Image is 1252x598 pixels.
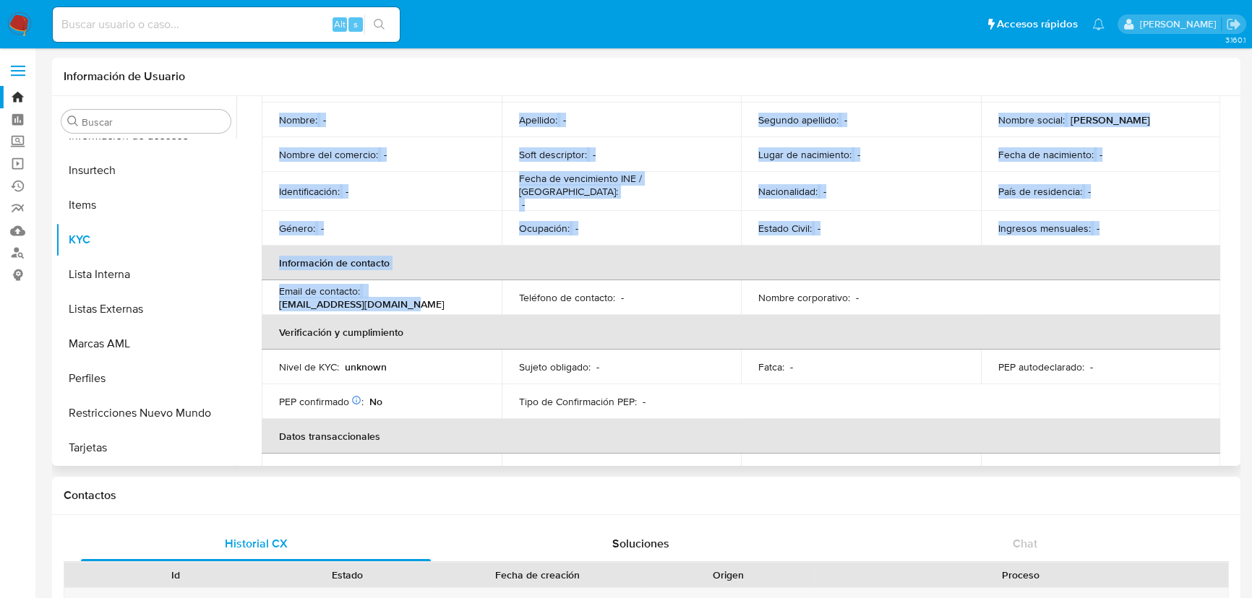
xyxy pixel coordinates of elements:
[1097,222,1099,235] p: -
[279,148,378,161] p: Nombre del comercio :
[997,17,1078,32] span: Accesos rápidos
[1139,17,1221,31] p: marianathalie.grajeda@mercadolibre.com.mx
[334,17,346,31] span: Alt
[621,291,624,304] p: -
[998,148,1094,161] p: Fecha de nacimiento :
[824,568,1218,582] div: Proceso
[818,222,820,235] p: -
[758,113,839,126] p: Segundo apellido :
[519,113,557,126] p: Apellido :
[758,148,852,161] p: Lugar de nacimiento :
[519,172,724,198] p: Fecha de vencimiento INE / [GEOGRAPHIC_DATA] :
[64,69,185,84] h1: Información de Usuario
[323,113,326,126] p: -
[279,285,360,298] p: Email de contacto :
[64,488,1229,503] h1: Contactos
[519,291,615,304] p: Teléfono de contacto :
[321,222,324,235] p: -
[612,535,669,552] span: Soluciones
[856,291,859,304] p: -
[279,185,340,198] p: Identificación :
[56,153,236,188] button: Insurtech
[519,464,605,477] p: Identificación fiscal :
[519,148,587,161] p: Soft descriptor :
[262,315,1220,350] th: Verificación y cumplimiento
[1088,185,1091,198] p: -
[56,396,236,430] button: Restricciones Nuevo Mundo
[378,464,381,477] p: -
[758,464,881,477] p: Tipo de identificación fiscal :
[56,257,236,292] button: Lista Interna
[100,568,251,582] div: Id
[998,360,1084,373] p: PEP autodeclarado :
[384,148,387,161] p: -
[563,113,566,126] p: -
[575,222,578,235] p: -
[652,568,803,582] div: Origen
[758,291,850,304] p: Nombre corporativo :
[271,568,422,582] div: Estado
[53,15,400,34] input: Buscar usuario o caso...
[1226,17,1241,32] a: Salir
[823,185,826,198] p: -
[519,222,570,235] p: Ocupación :
[1096,464,1099,477] p: -
[887,464,890,477] p: -
[279,113,317,126] p: Nombre :
[56,188,236,222] button: Items
[758,360,784,373] p: Fatca :
[56,222,236,257] button: KYC
[519,395,637,408] p: Tipo de Confirmación PEP :
[844,113,847,126] p: -
[857,148,860,161] p: -
[1099,148,1102,161] p: -
[82,116,225,129] input: Buscar
[998,222,1091,235] p: Ingresos mensuales :
[596,360,599,373] p: -
[353,17,358,31] span: s
[224,535,287,552] span: Historial CX
[443,568,633,582] div: Fecha de creación
[1092,18,1105,30] a: Notificaciones
[346,185,348,198] p: -
[998,113,1065,126] p: Nombre social :
[643,395,646,408] p: -
[611,464,614,477] p: -
[279,464,372,477] p: Ingresos declarados :
[522,198,525,211] p: -
[1090,360,1093,373] p: -
[279,395,364,408] p: PEP confirmado :
[790,360,793,373] p: -
[67,116,79,127] button: Buscar
[56,292,236,326] button: Listas Externas
[56,430,236,465] button: Tarjetas
[262,246,1220,280] th: Información de contacto
[593,148,596,161] p: -
[364,14,394,35] button: search-icon
[345,360,387,373] p: unknown
[369,395,382,408] p: No
[1013,535,1037,552] span: Chat
[262,419,1220,454] th: Datos transaccionales
[56,361,236,396] button: Perfiles
[998,185,1082,198] p: País de residencia :
[758,185,818,198] p: Nacionalidad :
[56,326,236,361] button: Marcas AML
[279,360,339,373] p: Nivel de KYC :
[519,360,591,373] p: Sujeto obligado :
[758,222,812,235] p: Estado Civil :
[279,222,315,235] p: Género :
[998,464,1090,477] p: Fondos recurrentes :
[279,298,445,311] p: [EMAIL_ADDRESS][DOMAIN_NAME]
[1071,113,1150,126] p: [PERSON_NAME]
